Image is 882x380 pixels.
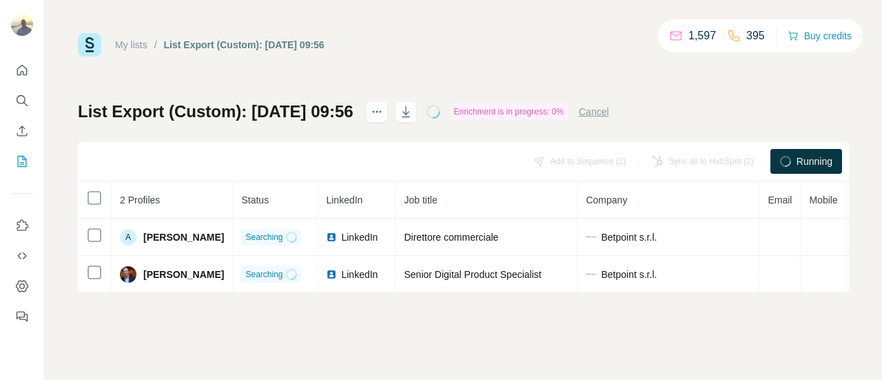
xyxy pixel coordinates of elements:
img: Avatar [11,14,33,36]
button: Buy credits [788,26,852,46]
div: A [120,229,136,246]
span: LinkedIn [326,194,362,206]
span: LinkedIn [341,230,378,244]
div: Enrichment is in progress: 0% [450,103,568,120]
img: Surfe Logo [78,33,101,57]
span: Email [768,194,792,206]
div: List Export (Custom): [DATE] 09:56 [164,38,325,52]
button: Quick start [11,58,33,83]
span: Mobile [809,194,837,206]
img: LinkedIn logo [326,269,337,280]
span: LinkedIn [341,268,378,281]
button: Dashboard [11,274,33,299]
button: actions [366,101,388,123]
a: My lists [115,39,147,50]
button: Search [11,88,33,113]
span: Job title [404,194,437,206]
span: Status [241,194,269,206]
span: 2 Profiles [120,194,160,206]
span: [PERSON_NAME] [143,230,224,244]
h1: List Export (Custom): [DATE] 09:56 [78,101,353,123]
button: Enrich CSV [11,119,33,143]
button: Feedback [11,304,33,329]
img: Avatar [120,266,136,283]
span: Searching [245,268,283,281]
button: Use Surfe on LinkedIn [11,213,33,238]
p: 395 [746,28,765,44]
button: Use Surfe API [11,243,33,268]
button: Cancel [579,105,609,119]
span: Company [586,194,627,206]
img: company-logo [586,274,597,275]
span: Betpoint s.r.l. [601,230,657,244]
span: Running [797,154,832,168]
button: My lists [11,149,33,174]
p: 1,597 [688,28,716,44]
img: LinkedIn logo [326,232,337,243]
span: Senior Digital Product Specialist [404,269,541,280]
span: [PERSON_NAME] [143,268,224,281]
img: company-logo [586,237,597,238]
li: / [154,38,157,52]
span: Betpoint s.r.l. [601,268,657,281]
span: Searching [245,231,283,243]
span: Direttore commerciale [404,232,498,243]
